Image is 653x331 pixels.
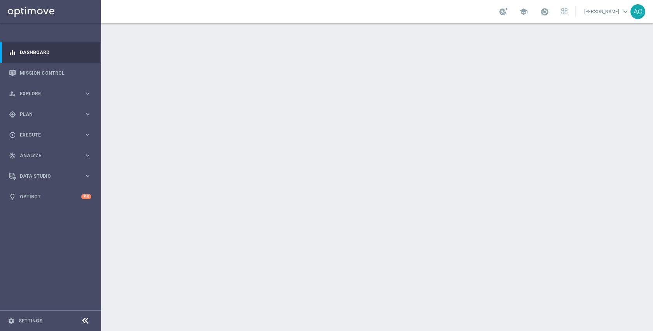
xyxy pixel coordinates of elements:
[20,133,84,137] span: Execute
[9,152,16,159] i: track_changes
[8,317,15,324] i: settings
[84,110,91,118] i: keyboard_arrow_right
[9,111,84,118] div: Plan
[9,193,16,200] i: lightbulb
[84,90,91,97] i: keyboard_arrow_right
[9,173,92,179] button: Data Studio keyboard_arrow_right
[9,91,92,97] button: person_search Explore keyboard_arrow_right
[20,91,84,96] span: Explore
[20,186,81,207] a: Optibot
[621,7,630,16] span: keyboard_arrow_down
[9,131,84,138] div: Execute
[9,63,91,83] div: Mission Control
[84,131,91,138] i: keyboard_arrow_right
[9,90,16,97] i: person_search
[9,131,16,138] i: play_circle_outline
[81,194,91,199] div: +10
[9,173,84,180] div: Data Studio
[9,152,92,159] button: track_changes Analyze keyboard_arrow_right
[9,90,84,97] div: Explore
[9,152,84,159] div: Analyze
[9,42,91,63] div: Dashboard
[9,111,92,117] button: gps_fixed Plan keyboard_arrow_right
[9,132,92,138] button: play_circle_outline Execute keyboard_arrow_right
[84,172,91,180] i: keyboard_arrow_right
[9,194,92,200] button: lightbulb Optibot +10
[20,174,84,179] span: Data Studio
[9,70,92,76] button: Mission Control
[84,152,91,159] i: keyboard_arrow_right
[583,6,630,18] a: [PERSON_NAME]keyboard_arrow_down
[20,63,91,83] a: Mission Control
[19,319,42,323] a: Settings
[9,111,16,118] i: gps_fixed
[630,4,645,19] div: AC
[9,49,92,56] button: equalizer Dashboard
[20,153,84,158] span: Analyze
[519,7,528,16] span: school
[20,112,84,117] span: Plan
[20,42,91,63] a: Dashboard
[9,186,91,207] div: Optibot
[9,49,16,56] i: equalizer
